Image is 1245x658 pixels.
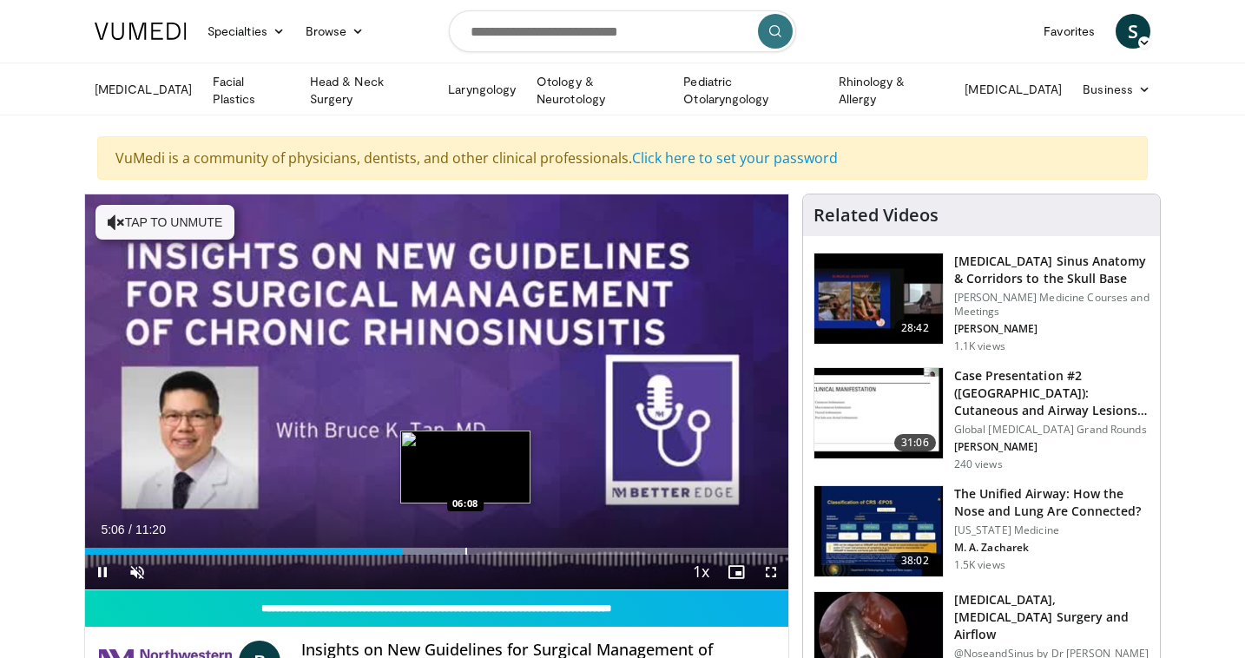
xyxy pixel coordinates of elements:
a: Business [1072,72,1161,107]
div: Progress Bar [85,548,788,555]
a: S [1116,14,1150,49]
button: Pause [85,555,120,589]
img: fce5840f-3651-4d2e-85b0-3edded5ac8fb.150x105_q85_crop-smart_upscale.jpg [814,486,943,576]
video-js: Video Player [85,194,788,590]
span: 31:06 [894,434,936,451]
button: Tap to unmute [96,205,234,240]
h3: [MEDICAL_DATA],[MEDICAL_DATA] Surgery and Airflow [954,591,1149,643]
p: 240 views [954,457,1003,471]
button: Enable picture-in-picture mode [719,555,754,589]
h3: Case Presentation #2 ([GEOGRAPHIC_DATA]): Cutaneous and Airway Lesions i… [954,367,1149,419]
a: 28:42 [MEDICAL_DATA] Sinus Anatomy & Corridors to the Skull Base [PERSON_NAME] Medicine Courses a... [814,253,1149,353]
p: [PERSON_NAME] [954,440,1149,454]
div: VuMedi is a community of physicians, dentists, and other clinical professionals. [97,136,1148,180]
h4: Related Videos [814,205,939,226]
img: VuMedi Logo [95,23,187,40]
h3: The Unified Airway: How the Nose and Lung Are Connected? [954,485,1149,520]
button: Unmute [120,555,155,589]
img: image.jpeg [400,431,530,503]
p: 1.5K views [954,558,1005,572]
p: [PERSON_NAME] [954,322,1149,336]
a: Specialties [197,14,295,49]
a: Facial Plastics [202,73,300,108]
a: Head & Neck Surgery [300,73,438,108]
img: 276d523b-ec6d-4eb7-b147-bbf3804ee4a7.150x105_q85_crop-smart_upscale.jpg [814,253,943,344]
span: 38:02 [894,552,936,569]
a: Click here to set your password [632,148,838,168]
p: M. A. Zacharek [954,541,1149,555]
a: Laryngology [438,72,526,107]
button: Fullscreen [754,555,788,589]
img: 283069f7-db48-4020-b5ba-d883939bec3b.150x105_q85_crop-smart_upscale.jpg [814,368,943,458]
p: [PERSON_NAME] Medicine Courses and Meetings [954,291,1149,319]
a: [MEDICAL_DATA] [954,72,1072,107]
span: 5:06 [101,523,124,536]
button: Playback Rate [684,555,719,589]
span: / [128,523,132,536]
span: 28:42 [894,319,936,337]
a: Rhinology & Allergy [828,73,955,108]
a: 38:02 The Unified Airway: How the Nose and Lung Are Connected? [US_STATE] Medicine M. A. Zacharek... [814,485,1149,577]
a: [MEDICAL_DATA] [84,72,202,107]
p: [US_STATE] Medicine [954,523,1149,537]
p: Global [MEDICAL_DATA] Grand Rounds [954,423,1149,437]
input: Search topics, interventions [449,10,796,52]
a: Pediatric Otolaryngology [673,73,827,108]
a: Favorites [1033,14,1105,49]
a: Browse [295,14,375,49]
h3: [MEDICAL_DATA] Sinus Anatomy & Corridors to the Skull Base [954,253,1149,287]
p: 1.1K views [954,339,1005,353]
a: Otology & Neurotology [526,73,673,108]
a: 31:06 Case Presentation #2 ([GEOGRAPHIC_DATA]): Cutaneous and Airway Lesions i… Global [MEDICAL_D... [814,367,1149,471]
span: 11:20 [135,523,166,536]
